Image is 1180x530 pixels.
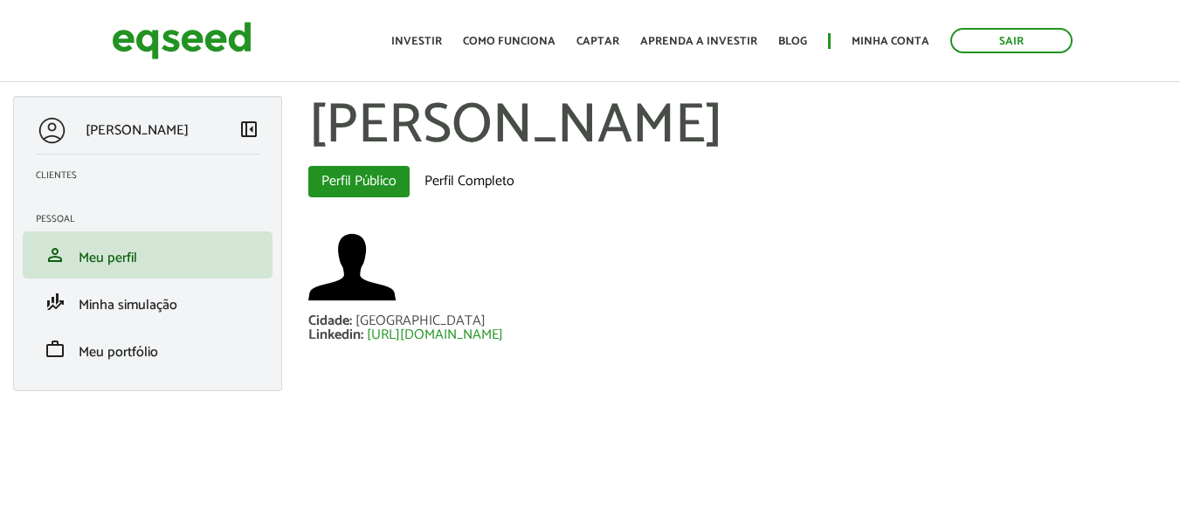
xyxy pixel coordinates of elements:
[23,326,273,373] li: Meu portfólio
[308,224,396,311] img: Foto de Roberto Feijo
[361,323,363,347] span: :
[308,96,1167,157] h1: [PERSON_NAME]
[308,166,410,197] a: Perfil Público
[23,279,273,326] li: Minha simulação
[950,28,1073,53] a: Sair
[238,119,259,143] a: Colapsar menu
[308,314,355,328] div: Cidade
[349,309,352,333] span: :
[86,122,189,139] p: [PERSON_NAME]
[852,36,929,47] a: Minha conta
[36,170,273,181] h2: Clientes
[23,231,273,279] li: Meu perfil
[79,246,137,270] span: Meu perfil
[36,214,273,224] h2: Pessoal
[391,36,442,47] a: Investir
[36,244,259,265] a: personMeu perfil
[45,339,66,360] span: work
[36,292,259,313] a: finance_modeMinha simulação
[367,328,503,342] a: [URL][DOMAIN_NAME]
[308,328,367,342] div: Linkedin
[640,36,757,47] a: Aprenda a investir
[79,293,177,317] span: Minha simulação
[778,36,807,47] a: Blog
[355,314,486,328] div: [GEOGRAPHIC_DATA]
[112,17,252,64] img: EqSeed
[411,166,528,197] a: Perfil Completo
[79,341,158,364] span: Meu portfólio
[238,119,259,140] span: left_panel_close
[463,36,555,47] a: Como funciona
[308,224,396,311] a: Ver perfil do usuário.
[36,339,259,360] a: workMeu portfólio
[576,36,619,47] a: Captar
[45,244,66,265] span: person
[45,292,66,313] span: finance_mode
